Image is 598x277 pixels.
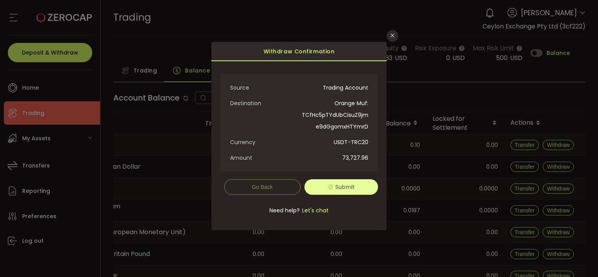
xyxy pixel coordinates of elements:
span: Amount [230,152,299,164]
div: dialog [211,42,387,230]
span: Trading Account [299,82,368,94]
span: Currency [230,136,299,148]
span: Destination [230,97,299,109]
span: Need help? [269,206,300,214]
span: Source [230,82,299,94]
button: Go Back [224,179,301,195]
span: Go Back [252,184,273,190]
span: 73,727.96 [299,152,368,164]
span: USDT-TRC20 [299,136,368,148]
iframe: Chat Widget [559,240,598,277]
span: Let's chat [300,206,329,214]
span: Orange Muf: TCfHc5pTYdUbCisuZ9jme9dGgomxHTYmrD [299,97,368,132]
